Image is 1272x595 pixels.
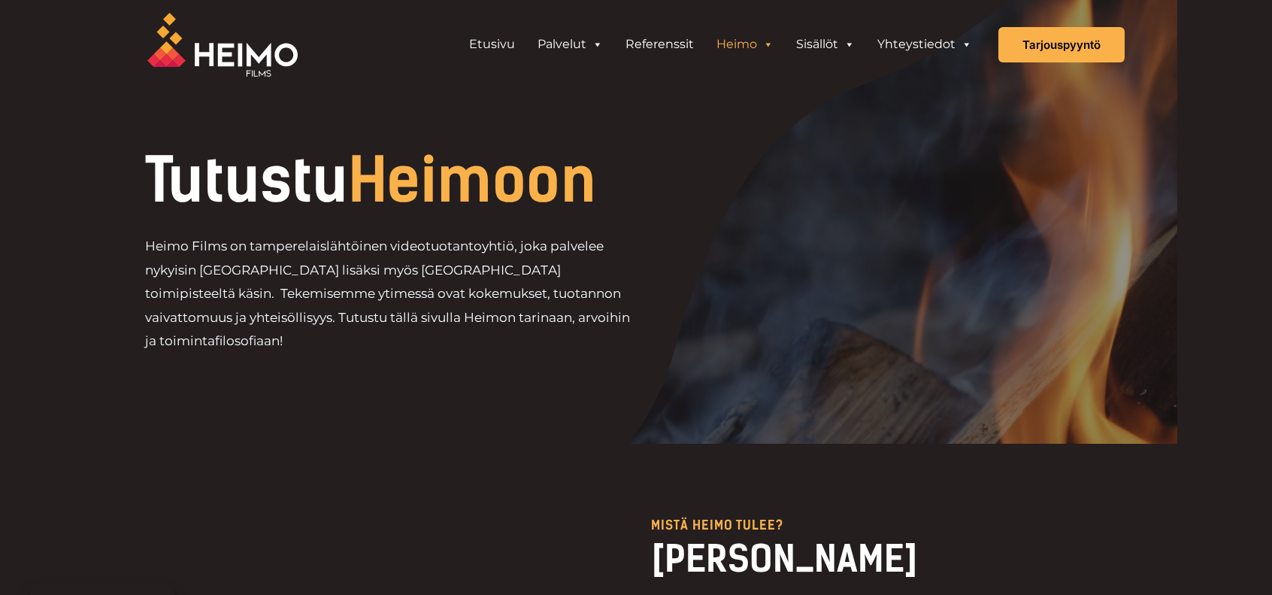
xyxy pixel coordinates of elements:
h2: [PERSON_NAME] [651,536,1125,582]
a: Etusivu [458,29,526,59]
img: Heimo Filmsin logo [147,13,298,77]
a: Yhteystiedot [866,29,983,59]
aside: Header Widget 1 [450,29,991,59]
a: Heimo [705,29,785,59]
a: Referenssit [614,29,705,59]
a: Sisällöt [785,29,866,59]
span: Heimoon [348,144,596,217]
p: Heimo Films on tamperelaislähtöinen videotuotantoyhtiö, joka palvelee nykyisin [GEOGRAPHIC_DATA] ... [145,235,636,354]
a: Tarjouspyyntö [998,27,1125,62]
h1: Tutustu [145,150,738,211]
a: Palvelut [526,29,614,59]
p: Mistä heimo tulee? [651,519,1125,532]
